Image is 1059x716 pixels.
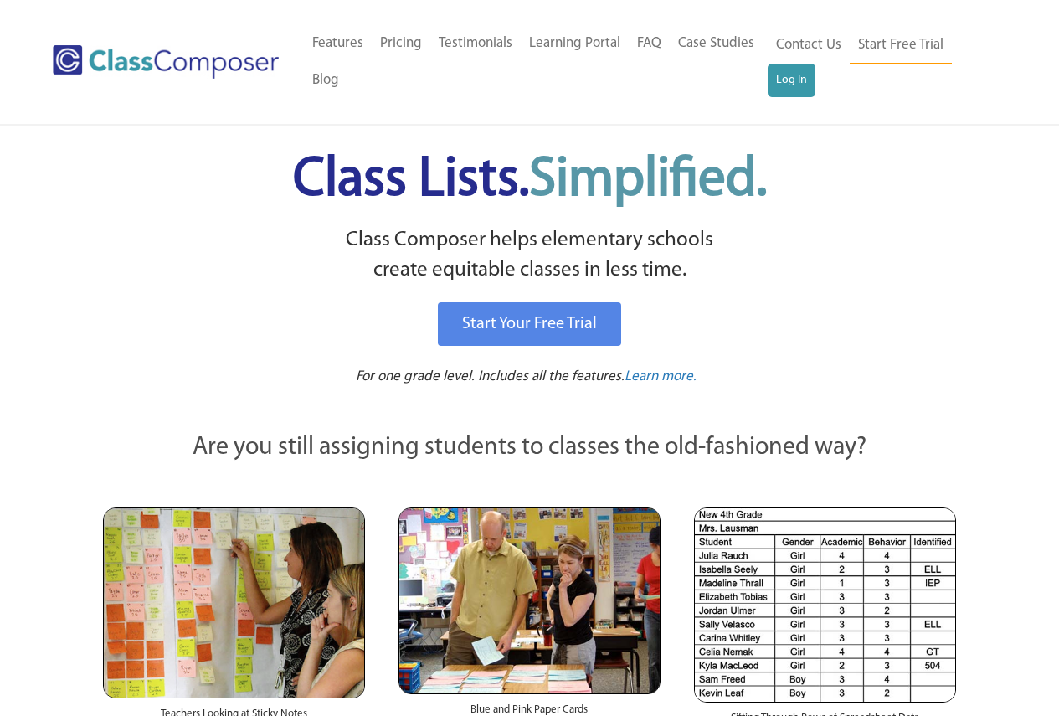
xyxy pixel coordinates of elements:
a: Testimonials [430,25,521,62]
span: Class Lists. [293,153,767,208]
span: Learn more. [625,369,697,384]
span: Start Your Free Trial [462,316,597,332]
a: Pricing [372,25,430,62]
a: Contact Us [768,27,850,64]
a: Start Free Trial [850,27,952,64]
a: Learn more. [625,367,697,388]
a: Log In [768,64,815,97]
img: Class Composer [53,45,279,79]
a: Features [304,25,372,62]
nav: Header Menu [768,27,994,97]
a: FAQ [629,25,670,62]
a: Start Your Free Trial [438,302,621,346]
span: For one grade level. Includes all the features. [356,369,625,384]
img: Blue and Pink Paper Cards [398,507,661,694]
img: Teachers Looking at Sticky Notes [103,507,365,698]
p: Class Composer helps elementary schools create equitable classes in less time. [100,225,959,286]
nav: Header Menu [304,25,768,99]
a: Learning Portal [521,25,629,62]
span: Simplified. [529,153,767,208]
a: Blog [304,62,347,99]
img: Spreadsheets [694,507,956,703]
a: Case Studies [670,25,763,62]
p: Are you still assigning students to classes the old-fashioned way? [103,430,957,466]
